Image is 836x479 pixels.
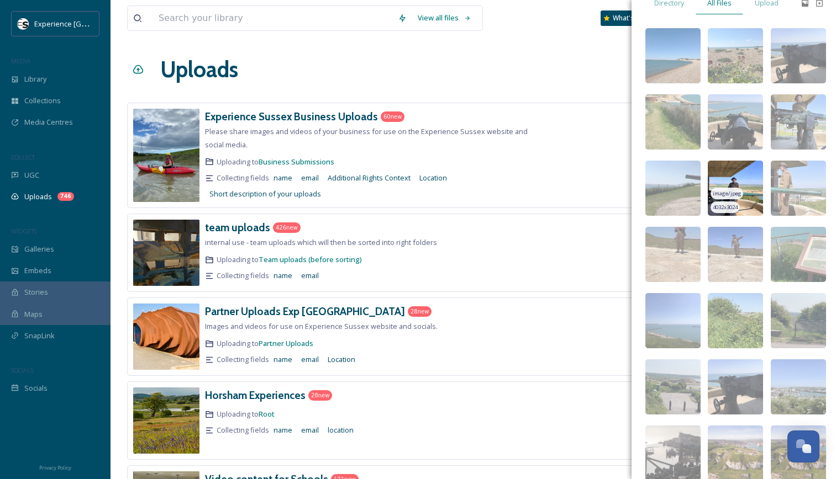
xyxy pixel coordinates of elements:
[24,170,39,180] span: UGC
[34,18,144,29] span: Experience [GEOGRAPHIC_DATA]
[771,28,826,83] img: 3d34738f-f3d7-4abf-956a-a456d0830713.jpg
[708,94,763,150] img: 77bc4d84-6bea-4d8c-9c9b-7561f0b99552.jpg
[133,109,199,202] img: f190e4d3-8aed-4441-9399-5a2c89b00dd0.jpg
[205,388,306,402] h3: Horsham Experiences
[217,157,334,167] span: Uploading to
[24,383,48,393] span: Socials
[205,221,270,234] h3: team uploads
[133,387,199,454] img: 915411c4-c596-48a4-8f82-2814f59fea12.jpg
[771,293,826,348] img: a2c0da80-5c21-4b84-abd7-56a565f8c62c.jpg
[274,173,292,183] span: name
[274,270,292,281] span: name
[11,57,30,65] span: MEDIA
[205,304,405,320] a: Partner Uploads Exp [GEOGRAPHIC_DATA]
[301,173,319,183] span: email
[133,220,199,286] img: 5be2f83d-1dee-4ceb-a257-e592c83a5810.jpg
[708,359,763,414] img: ee5f2a02-940c-40de-aac9-5381466c9792.jpg
[308,390,332,401] div: 28 new
[217,270,269,281] span: Collecting fields
[274,425,292,435] span: name
[133,304,199,370] img: e73d093c-0a51-4230-b27a-e4dd8c2c8d6a.jpg
[160,53,238,86] a: Uploads
[645,28,701,83] img: f981f138-b66b-4754-88fa-aea1d6c44494.jpg
[328,354,355,365] span: Location
[39,464,71,471] span: Privacy Policy
[24,287,48,297] span: Stories
[217,338,313,349] span: Uploading to
[217,425,269,435] span: Collecting fields
[217,173,269,183] span: Collecting fields
[205,110,378,123] h3: Experience Sussex Business Uploads
[11,227,36,235] span: WIDGETS
[259,157,334,167] a: Business Submissions
[771,161,826,216] img: cdc4ef50-40aa-4f40-bed8-e18c3812c546.jpg
[205,126,528,150] span: Please share images and videos of your business for use on the Experience Sussex website and soci...
[259,409,275,419] a: Root
[24,331,55,341] span: SnapLink
[217,354,269,365] span: Collecting fields
[24,191,52,202] span: Uploads
[24,117,73,127] span: Media Centres
[209,189,321,199] span: Short description of your uploads
[11,153,35,161] span: COLLECT
[24,244,54,254] span: Galleries
[708,28,763,83] img: b2c5461d-21f2-4451-b032-46068f1c6dad.jpg
[24,74,46,84] span: Library
[708,293,763,348] img: 82c845d0-3c15-469c-970a-323b75265a63.jpg
[645,293,701,348] img: a770cf56-4f6d-4dd4-92ca-dfa1fdf2dcb1.jpg
[301,425,319,435] span: email
[153,6,392,30] input: Search your library
[217,254,362,265] span: Uploading to
[645,161,701,216] img: fb4d91e5-c800-4a2b-b071-dfb5ec1869a5.jpg
[39,460,71,473] a: Privacy Policy
[708,161,763,216] img: 537418e0-d8a0-4f98-8a61-e86905662f59.jpg
[419,173,447,183] span: Location
[381,111,404,122] div: 60 new
[301,354,319,365] span: email
[645,227,701,282] img: fe628b85-bb3e-4b2c-a932-3ec8bed66ba6.jpg
[259,338,313,348] a: Partner Uploads
[24,265,51,276] span: Embeds
[708,227,763,282] img: eab912ab-bb46-4a25-9378-db16b1ef9016.jpg
[205,109,378,125] a: Experience Sussex Business Uploads
[713,190,742,198] span: image/jpeg
[205,220,270,236] a: team uploads
[645,359,701,414] img: 4ef1219d-e72e-44aa-8b7d-cc14a5fa688c.jpg
[328,425,354,435] span: location
[205,321,438,331] span: Images and videos for use on Experience Sussex website and socials.
[11,366,33,374] span: SOCIALS
[18,18,29,29] img: WSCC%20ES%20Socials%20Icon%20-%20Secondary%20-%20Black.jpg
[205,237,437,247] span: internal use - team uploads which will then be sorted into right folders
[328,173,411,183] span: Additional Rights Context
[408,306,432,317] div: 28 new
[217,409,275,419] span: Uploading to
[24,95,61,106] span: Collections
[771,359,826,414] img: 04bd579a-5945-4d2c-8a2c-c5d0c6312cb1.jpg
[713,204,738,211] span: 4032 x 3024
[259,254,362,264] a: Team uploads (before sorting)
[301,270,319,281] span: email
[57,192,74,201] div: 746
[771,94,826,150] img: 4fec2cd0-0291-41ef-a7a0-6616026ba98c.jpg
[601,10,656,26] a: What's New
[205,387,306,403] a: Horsham Experiences
[787,430,819,462] button: Open Chat
[273,222,301,233] div: 426 new
[771,227,826,282] img: 23b899c9-9fe4-4b97-a63d-921dd9cf0af9.jpg
[412,7,477,29] a: View all files
[645,94,701,150] img: ff30e2d1-0327-45fb-92c8-ca911b71a5f3.jpg
[274,354,292,365] span: name
[205,305,405,318] h3: Partner Uploads Exp [GEOGRAPHIC_DATA]
[24,309,43,320] span: Maps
